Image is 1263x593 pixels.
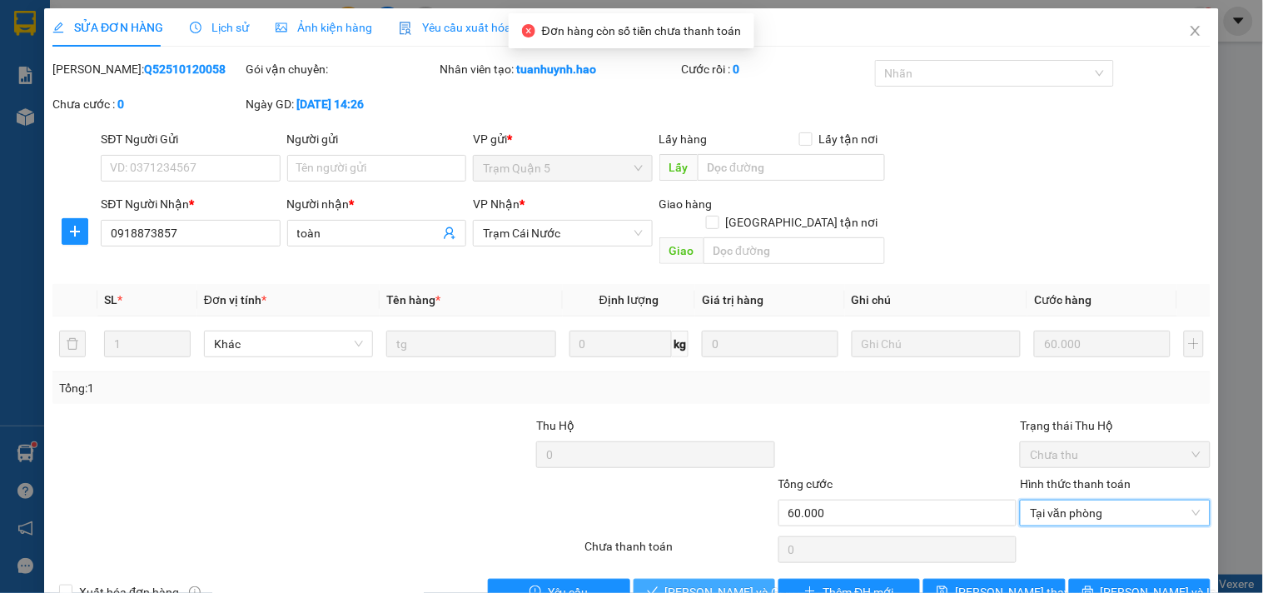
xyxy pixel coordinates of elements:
button: Close [1172,8,1219,55]
span: Lấy hàng [659,132,708,146]
span: Lấy [659,154,698,181]
span: user-add [443,227,456,240]
b: Q52510120058 [144,62,226,76]
span: [GEOGRAPHIC_DATA] tận nơi [719,213,885,232]
div: Nhân viên tạo: [440,60,679,78]
input: Ghi Chú [852,331,1021,357]
div: Ngày GD: [246,95,436,113]
input: 0 [702,331,838,357]
button: plus [1184,331,1204,357]
div: VP gửi [473,130,652,148]
span: Tên hàng [386,293,440,306]
div: SĐT Người Nhận [101,195,280,213]
b: 0 [733,62,740,76]
span: Chưa thu [1030,442,1200,467]
span: plus [62,225,87,238]
b: 0 [117,97,124,111]
input: VD: Bàn, Ghế [386,331,555,357]
span: Trạm Cái Nước [483,221,642,246]
div: Gói vận chuyển: [246,60,436,78]
input: Dọc đường [698,154,885,181]
span: Giao hàng [659,197,713,211]
th: Ghi chú [845,284,1027,316]
div: [PERSON_NAME]: [52,60,242,78]
span: SỬA ĐƠN HÀNG [52,21,163,34]
div: Chưa cước : [52,95,242,113]
span: Giao [659,237,704,264]
div: SĐT Người Gửi [101,130,280,148]
span: Đơn hàng còn số tiền chưa thanh toán [542,24,741,37]
span: edit [52,22,64,33]
img: icon [399,22,412,35]
div: Người nhận [287,195,466,213]
span: Lấy tận nơi [813,130,885,148]
span: Định lượng [599,293,659,306]
div: Chưa thanh toán [583,537,776,566]
span: Đơn vị tính [204,293,266,306]
span: close [1189,24,1202,37]
span: Ảnh kiện hàng [276,21,372,34]
span: Cước hàng [1034,293,1091,306]
span: Trạm Quận 5 [483,156,642,181]
div: Trạng thái Thu Hộ [1020,416,1210,435]
span: Khác [214,331,363,356]
div: Người gửi [287,130,466,148]
span: VP Nhận [473,197,520,211]
span: Lịch sử [190,21,249,34]
span: clock-circle [190,22,201,33]
input: 0 [1034,331,1171,357]
span: Yêu cầu xuất hóa đơn điện tử [399,21,574,34]
div: Tổng: 1 [59,379,489,397]
span: Tại văn phòng [1030,501,1200,526]
b: tuanhuynh.hao [516,62,596,76]
span: close-circle [522,24,535,37]
button: delete [59,331,86,357]
span: picture [276,22,287,33]
label: Hình thức thanh toán [1020,477,1131,491]
b: [DATE] 14:26 [297,97,365,111]
span: Thu Hộ [536,419,574,432]
input: Dọc đường [704,237,885,264]
button: plus [62,218,88,245]
span: kg [672,331,689,357]
span: SL [104,293,117,306]
div: Cước rồi : [682,60,872,78]
span: Giá trị hàng [702,293,763,306]
span: Tổng cước [778,477,833,491]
